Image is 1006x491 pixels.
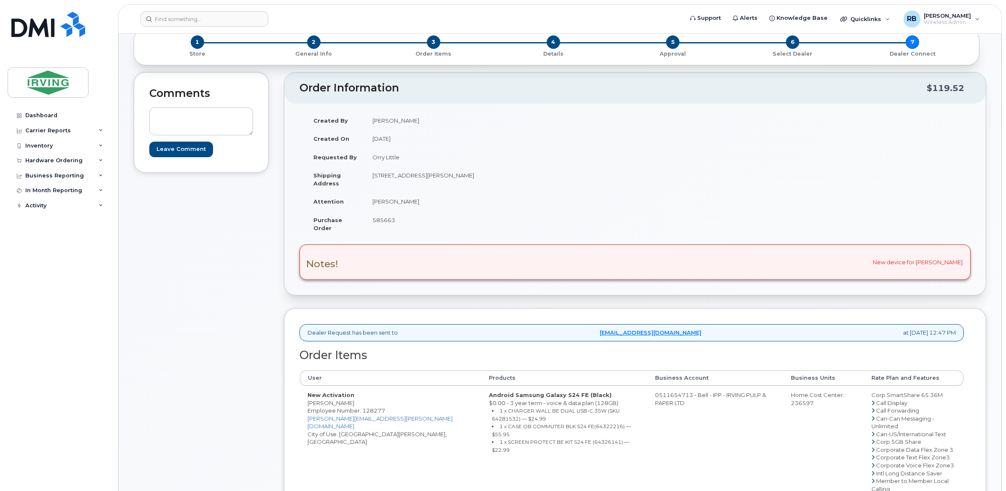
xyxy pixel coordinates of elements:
a: 3 Order Items [374,49,494,58]
td: Orry Little [365,148,629,166]
h2: Order Information [299,82,927,94]
h2: Comments [149,88,253,99]
span: 5 [666,35,680,49]
span: [PERSON_NAME] [924,12,971,19]
span: 3 [427,35,440,49]
span: Knowledge Base [777,14,828,22]
div: Roberts, Brad [898,11,986,27]
span: Call Display [876,400,907,406]
th: Products [481,370,647,386]
a: 5 Approval [613,49,733,58]
strong: Created By [313,117,348,124]
span: Corporate Data Flex Zone 3 [876,446,953,453]
span: 2 [307,35,321,49]
small: 1 x CASE OB COMMUTER BLK S24 FE(64322216) — $55.95 [492,423,631,437]
span: Corp 5GB Share [876,438,921,445]
small: 1 x CHARGER WALL BE DUAL USB-C 35W (SKU 64281532) — $24.99 [492,408,620,422]
span: Alerts [740,14,758,22]
span: Support [697,14,721,22]
a: 4 Details [494,49,613,58]
td: [PERSON_NAME] [365,111,629,130]
p: Select Dealer [736,50,849,58]
th: Rate Plan and Features [864,370,963,386]
div: New device for [PERSON_NAME]. [299,244,971,280]
strong: Attention [313,198,344,205]
span: Call Forwarding [876,407,919,414]
strong: New Activation [307,392,354,398]
span: Corporate Voice Flex Zone3 [876,462,954,469]
strong: Requested By [313,154,357,161]
a: Support [684,10,727,27]
div: $119.52 [927,80,964,96]
th: Business Units [783,370,864,386]
td: [PERSON_NAME] [365,192,629,211]
p: Approval [616,50,729,58]
div: Quicklinks [834,11,896,27]
a: [EMAIL_ADDRESS][DOMAIN_NAME] [600,329,701,337]
input: Leave Comment [149,142,213,157]
p: Details [497,50,610,58]
span: 4 [547,35,560,49]
strong: Shipping Address [313,172,341,187]
a: 1 Store [141,49,254,58]
div: Home Cost Center: 236597 [791,391,856,407]
span: Can-US/International Text [876,431,946,437]
a: 2 General Info [254,49,374,58]
h2: Order Items [299,349,964,362]
strong: Purchase Order [313,217,342,231]
td: [DATE] [365,129,629,148]
p: Store [144,50,251,58]
span: Quicklinks [850,16,881,22]
span: Can-Can Messaging - Unlimited [871,415,934,430]
span: Employee Number: 128277 [307,407,385,414]
span: Corporate Text Flex Zone3 [876,454,950,461]
a: Knowledge Base [763,10,833,27]
input: Find something... [140,11,268,27]
span: 585663 [372,217,395,223]
th: User [300,370,481,386]
span: Wireless Admin [924,19,971,26]
a: Alerts [727,10,763,27]
span: RB [907,14,917,24]
a: 6 Select Dealer [733,49,852,58]
span: 1 [191,35,204,49]
h3: Notes! [306,259,338,269]
strong: Android Samsung Galaxy S24 FE (Black) [489,392,612,398]
td: [STREET_ADDRESS][PERSON_NAME] [365,166,629,192]
strong: Created On [313,135,349,142]
div: Dealer Request has been sent to at [DATE] 12:47 PM [299,324,964,341]
a: [PERSON_NAME][EMAIL_ADDRESS][PERSON_NAME][DOMAIN_NAME] [307,415,453,430]
span: 6 [786,35,799,49]
p: Order Items [377,50,490,58]
p: General Info [257,50,370,58]
small: 1 x SCREEN PROTECT BE KIT S24 FE (64326141) — $22.99 [492,439,629,453]
span: Intl Long Distance Saver [876,470,942,477]
th: Business Account [647,370,783,386]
